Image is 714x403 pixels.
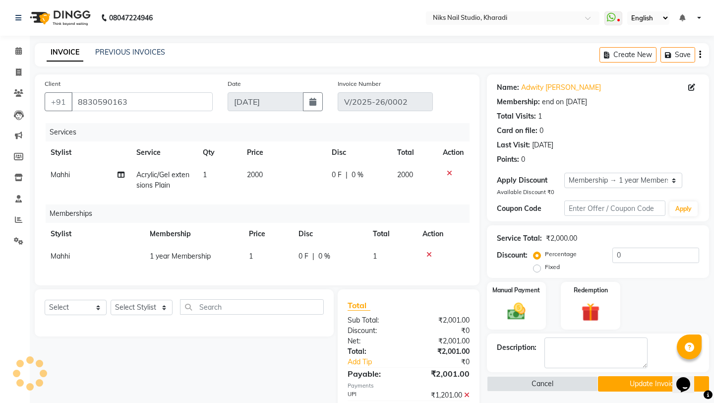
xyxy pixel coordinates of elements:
[539,126,543,136] div: 0
[243,223,293,245] th: Price
[492,286,540,295] label: Manual Payment
[46,204,477,223] div: Memberships
[318,251,330,262] span: 0 %
[144,223,243,245] th: Membership
[228,79,241,88] label: Date
[338,79,381,88] label: Invoice Number
[546,233,577,244] div: ₹2,000.00
[45,92,72,111] button: +91
[51,252,70,261] span: Mahhi
[312,251,314,262] span: |
[352,170,363,180] span: 0 %
[409,315,477,326] div: ₹2,001.00
[45,223,144,245] th: Stylist
[332,170,342,180] span: 0 F
[672,363,704,393] iframe: chat widget
[373,252,377,261] span: 1
[348,300,370,311] span: Total
[340,368,409,380] div: Payable:
[538,111,542,122] div: 1
[45,141,130,164] th: Stylist
[497,250,528,261] div: Discount:
[249,252,253,261] span: 1
[497,342,536,353] div: Description:
[46,123,477,141] div: Services
[197,141,241,164] th: Qty
[669,201,698,216] button: Apply
[416,223,470,245] th: Action
[437,141,470,164] th: Action
[545,263,560,271] label: Fixed
[574,286,608,295] label: Redemption
[497,111,536,122] div: Total Visits:
[420,357,477,367] div: ₹0
[391,141,436,164] th: Total
[521,154,525,165] div: 0
[660,47,695,63] button: Save
[497,175,564,186] div: Apply Discount
[71,92,213,111] input: Search by Name/Mobile/Email/Code
[409,326,477,336] div: ₹0
[340,357,420,367] a: Add Tip
[521,82,601,93] a: Adwity [PERSON_NAME]
[497,188,699,197] div: Available Discount ₹0
[25,4,93,32] img: logo
[340,336,409,346] div: Net:
[293,223,367,245] th: Disc
[326,141,391,164] th: Disc
[340,315,409,326] div: Sub Total:
[497,97,540,107] div: Membership:
[45,79,60,88] label: Client
[502,301,532,322] img: _cash.svg
[340,346,409,357] div: Total:
[51,170,70,179] span: Mahhi
[367,223,416,245] th: Total
[545,250,577,259] label: Percentage
[599,47,656,63] button: Create New
[542,97,587,107] div: end on [DATE]
[47,44,83,62] a: INVOICE
[409,368,477,380] div: ₹2,001.00
[298,251,308,262] span: 0 F
[564,201,665,216] input: Enter Offer / Coupon Code
[203,170,207,179] span: 1
[247,170,263,179] span: 2000
[497,140,530,150] div: Last Visit:
[130,141,197,164] th: Service
[598,376,709,392] button: Update Invoice
[340,326,409,336] div: Discount:
[497,233,542,244] div: Service Total:
[497,126,537,136] div: Card on file:
[409,390,477,401] div: ₹1,201.00
[136,170,189,190] span: Acrylic/Gel extensions Plain
[532,140,553,150] div: [DATE]
[409,336,477,346] div: ₹2,001.00
[576,301,605,324] img: _gift.svg
[497,154,519,165] div: Points:
[95,48,165,57] a: PREVIOUS INVOICES
[241,141,326,164] th: Price
[497,203,564,214] div: Coupon Code
[150,252,211,261] span: 1 year Membership
[109,4,153,32] b: 08047224946
[497,82,519,93] div: Name:
[340,390,409,401] div: UPI
[409,346,477,357] div: ₹2,001.00
[397,170,413,179] span: 2000
[487,376,598,392] button: Cancel
[346,170,348,180] span: |
[180,299,324,315] input: Search
[348,382,470,390] div: Payments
